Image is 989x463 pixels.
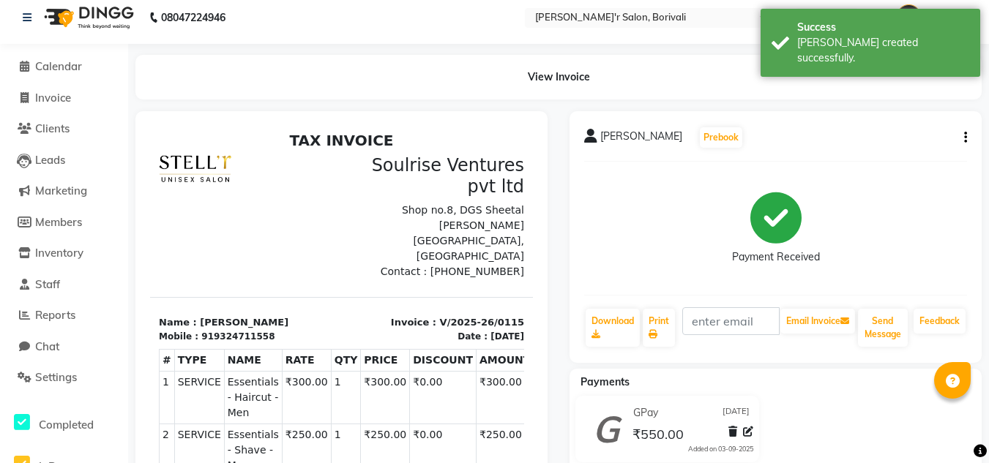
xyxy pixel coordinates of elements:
a: Calendar [4,59,124,75]
a: Leads [4,152,124,169]
a: Marketing [4,183,124,200]
th: PRICE [211,223,260,245]
th: NAME [74,223,132,245]
td: ₹250.00 [132,298,181,350]
div: ₹550.00 [328,418,383,434]
span: Reports [35,308,75,322]
span: Completed [39,418,94,432]
div: Paid [273,418,328,434]
span: Marketing [35,184,87,197]
span: Invoice [35,91,71,105]
div: Mobile : [9,204,48,217]
span: Settings [35,370,77,384]
th: # [10,223,25,245]
td: ₹0.00 [260,298,326,350]
a: Inventory [4,245,124,262]
span: Essentials - Haircut - Men [78,249,129,295]
span: Clients [35,121,70,135]
span: [DATE] [723,405,750,421]
span: Staff [35,277,60,291]
a: Settings [4,369,124,386]
span: Calendar [35,59,82,73]
td: 1 [181,245,211,298]
a: Members [4,214,124,231]
div: Success [797,20,969,35]
th: RATE [132,223,181,245]
td: ₹250.00 [326,298,383,350]
div: [DATE] [340,204,374,217]
a: Feedback [914,309,966,334]
a: Chat [4,339,124,355]
div: GRAND TOTAL [273,388,328,418]
div: Bill created successfully. [797,35,969,66]
a: Staff [4,276,124,293]
div: ₹550.00 [328,372,383,388]
div: NET [273,372,328,388]
span: Leads [35,153,65,167]
th: AMOUNT [326,223,383,245]
span: ₹550.00 [632,426,684,446]
span: GPay [633,405,658,421]
img: Admin [896,4,922,30]
td: ₹0.00 [260,245,326,298]
span: [PERSON_NAME] [600,129,682,149]
a: Clients [4,121,124,138]
input: enter email [682,307,780,335]
a: Download [586,309,640,347]
span: Chat [35,339,59,353]
p: Contact : [PHONE_NUMBER] [201,138,375,154]
p: Shop no.8, DGS Sheetal [PERSON_NAME][GEOGRAPHIC_DATA], [GEOGRAPHIC_DATA] [201,77,375,138]
span: Members [35,215,82,229]
div: ₹550.00 [328,357,383,372]
td: SERVICE [24,245,74,298]
span: Payments [581,375,630,388]
div: View Invoice [135,55,982,99]
div: 919324711558 [51,204,124,217]
div: SUBTOTAL [273,357,328,372]
button: Prebook [700,127,742,148]
td: 2 [10,298,25,350]
td: ₹300.00 [326,245,383,298]
a: Print [643,309,675,347]
p: Invoice : V/2025-26/0115 [201,189,375,204]
div: Payment Received [732,249,820,265]
h3: Soulrise Ventures pvt ltd [201,29,375,71]
div: Added on 03-09-2025 [688,444,753,454]
th: TYPE [24,223,74,245]
td: SERVICE [24,298,74,350]
th: DISCOUNT [260,223,326,245]
td: ₹300.00 [211,245,260,298]
p: Name : [PERSON_NAME] [9,189,183,204]
div: ₹550.00 [328,388,383,418]
span: Essentials - Shave - Men [78,301,129,347]
td: ₹250.00 [211,298,260,350]
td: 1 [181,298,211,350]
th: QTY [181,223,211,245]
span: Inventory [35,246,83,260]
button: Send Message [858,309,908,347]
a: Reports [4,307,124,324]
a: Invoice [4,90,124,107]
td: 1 [10,245,25,298]
div: Date : [307,204,337,217]
td: ₹300.00 [132,245,181,298]
h2: TAX INVOICE [9,6,374,23]
button: Email Invoice [780,309,855,334]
